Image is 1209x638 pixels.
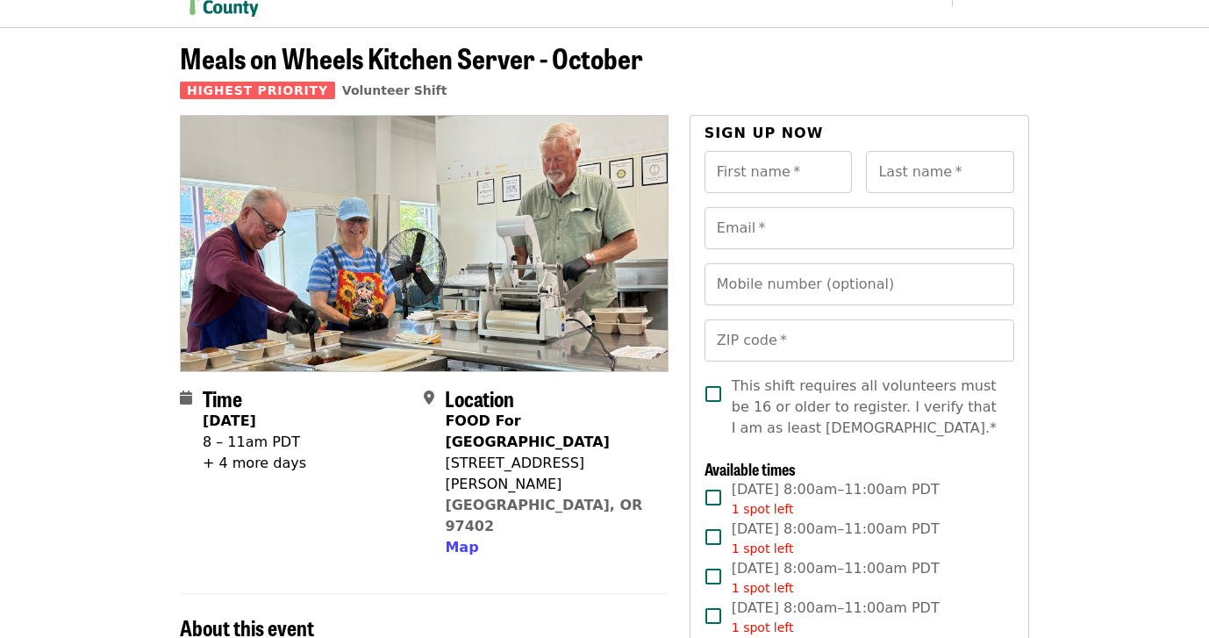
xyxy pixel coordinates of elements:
[181,116,668,370] img: Meals on Wheels Kitchen Server - October organized by Food for Lane County
[445,497,642,534] a: [GEOGRAPHIC_DATA], OR 97402
[203,412,256,429] strong: [DATE]
[705,151,853,193] input: First name
[445,537,478,558] button: Map
[180,37,643,78] span: Meals on Wheels Kitchen Server - October
[705,319,1014,362] input: ZIP code
[732,558,940,598] span: [DATE] 8:00am–11:00am PDT
[732,502,794,516] span: 1 spot left
[445,453,654,495] div: [STREET_ADDRESS][PERSON_NAME]
[445,539,478,556] span: Map
[732,620,794,634] span: 1 spot left
[732,541,794,556] span: 1 spot left
[203,383,242,413] span: Time
[732,376,1000,439] span: This shift requires all volunteers must be 16 or older to register. I verify that I am as least [...
[203,453,306,474] div: + 4 more days
[203,432,306,453] div: 8 – 11am PDT
[732,581,794,595] span: 1 spot left
[866,151,1014,193] input: Last name
[705,263,1014,305] input: Mobile number (optional)
[732,598,940,637] span: [DATE] 8:00am–11:00am PDT
[180,82,335,99] span: Highest Priority
[180,390,192,406] i: calendar icon
[732,519,940,558] span: [DATE] 8:00am–11:00am PDT
[445,412,609,450] strong: FOOD For [GEOGRAPHIC_DATA]
[732,479,940,519] span: [DATE] 8:00am–11:00am PDT
[705,207,1014,249] input: Email
[705,457,796,480] span: Available times
[342,83,447,97] a: Volunteer Shift
[705,125,824,141] span: Sign up now
[445,383,514,413] span: Location
[424,390,434,406] i: map-marker-alt icon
